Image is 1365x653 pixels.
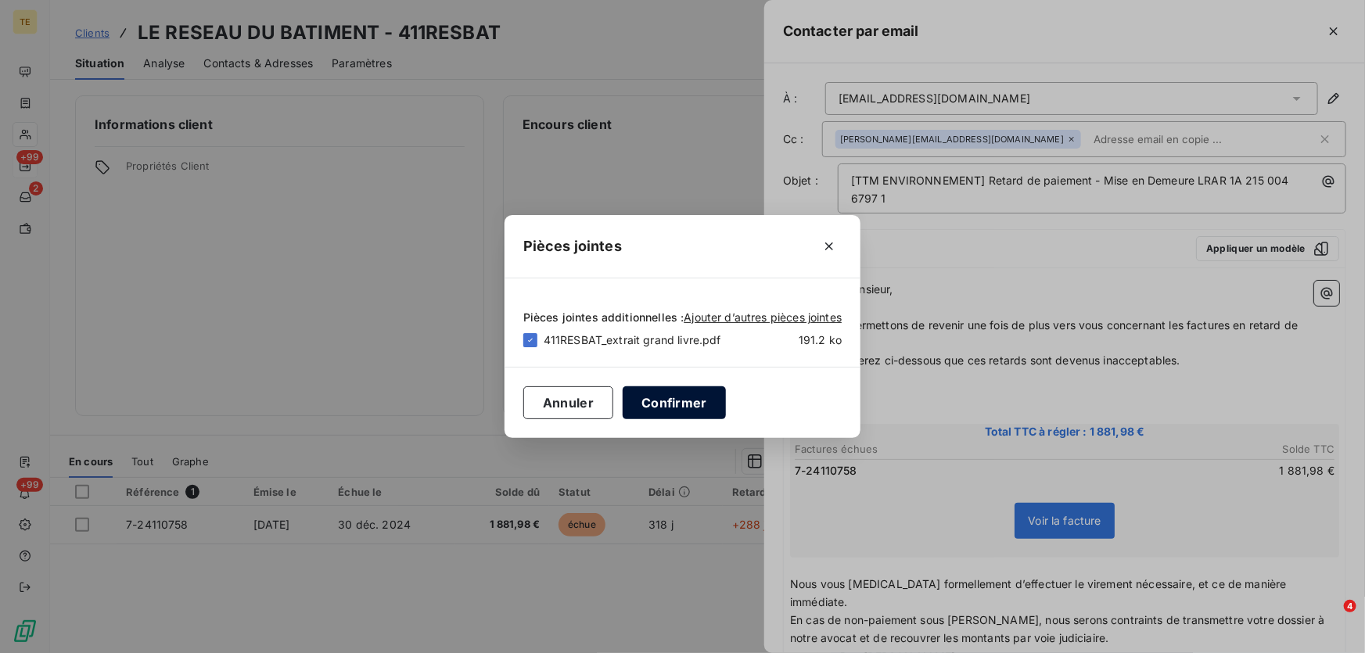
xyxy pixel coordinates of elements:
h5: Pièces jointes [523,235,622,257]
span: 4 [1344,600,1356,612]
button: Annuler [523,386,613,419]
span: Ajouter d’autres pièces jointes [684,310,842,324]
span: Pièces jointes additionnelles : [523,310,684,325]
button: Confirmer [623,386,726,419]
span: 411RESBAT_extrait grand livre.pdf [544,332,748,348]
span: 191.2 ko [748,332,842,348]
iframe: Intercom live chat [1312,600,1349,637]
